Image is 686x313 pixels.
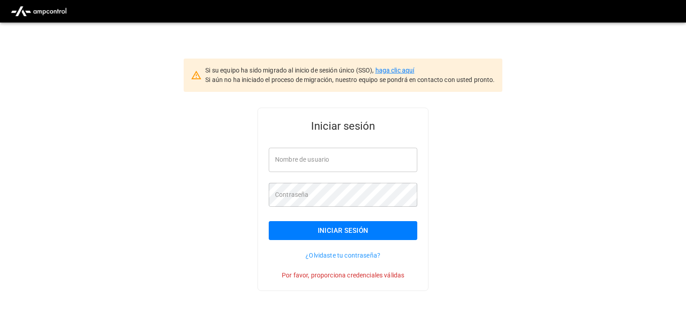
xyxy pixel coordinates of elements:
p: Por favor, proporciona credenciales válidas [269,271,417,280]
h5: Iniciar sesión [269,119,417,133]
span: Si aún no ha iniciado el proceso de migración, nuestro equipo se pondrá en contacto con usted pro... [205,76,495,83]
button: Iniciar sesión [269,221,417,240]
span: Si su equipo ha sido migrado al inicio de sesión único (SSO), [205,67,375,74]
p: ¿Olvidaste tu contraseña? [269,251,417,260]
img: ampcontrol.io logo [7,3,70,20]
a: haga clic aquí [375,67,415,74]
